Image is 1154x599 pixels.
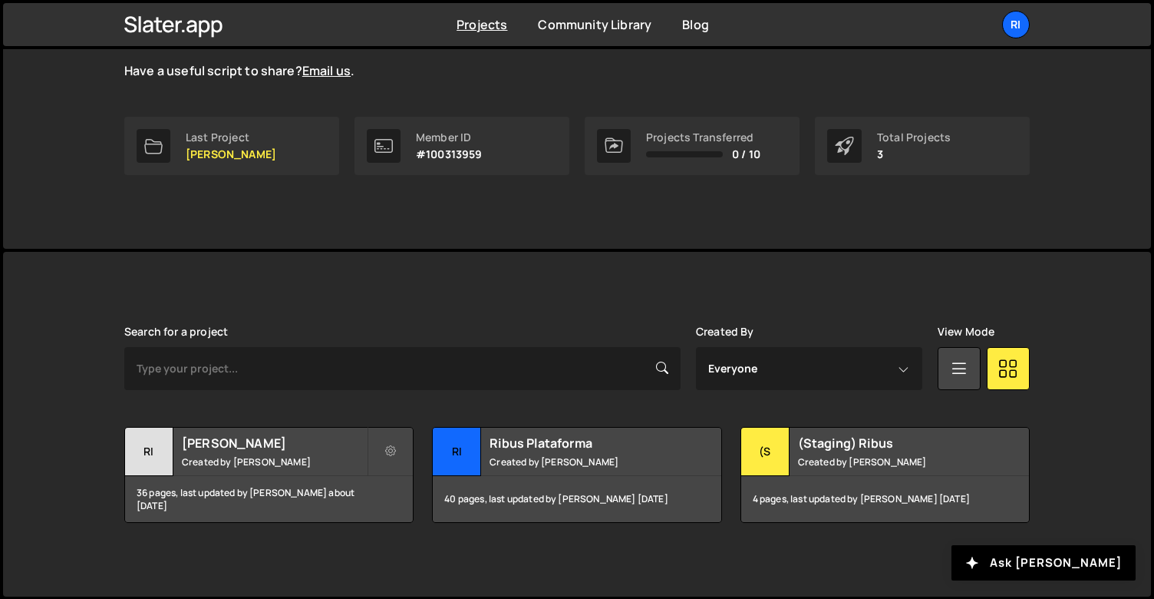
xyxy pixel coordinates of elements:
div: Ri [125,428,173,476]
div: Projects Transferred [646,131,760,144]
a: Community Library [538,16,651,33]
h2: (Staging) Ribus [798,435,983,452]
a: Email us [302,62,351,79]
label: Created By [696,326,754,338]
a: Ri [PERSON_NAME] Created by [PERSON_NAME] 36 pages, last updated by [PERSON_NAME] about [DATE] [124,427,414,523]
div: 36 pages, last updated by [PERSON_NAME] about [DATE] [125,476,413,522]
small: Created by [PERSON_NAME] [490,455,674,468]
a: (S (Staging) Ribus Created by [PERSON_NAME] 4 pages, last updated by [PERSON_NAME] [DATE] [740,427,1030,523]
p: #100313959 [416,148,483,161]
div: Member ID [416,131,483,144]
div: Ri [433,428,481,476]
small: Created by [PERSON_NAME] [798,455,983,468]
label: Search for a project [124,326,228,338]
p: [PERSON_NAME] [186,148,276,161]
span: 0 / 10 [732,148,760,161]
small: Created by [PERSON_NAME] [182,455,367,468]
a: Blog [682,16,709,33]
div: (S [741,428,790,476]
div: Last Project [186,131,276,144]
div: 4 pages, last updated by [PERSON_NAME] [DATE] [741,476,1029,522]
a: Projects [457,16,507,33]
h2: Ribus Plataforma [490,435,674,452]
h2: [PERSON_NAME] [182,435,367,452]
div: Total Projects [877,131,951,144]
a: Ri Ribus Plataforma Created by [PERSON_NAME] 40 pages, last updated by [PERSON_NAME] [DATE] [432,427,721,523]
input: Type your project... [124,347,681,390]
a: Ri [1002,11,1030,38]
div: 40 pages, last updated by [PERSON_NAME] [DATE] [433,476,720,522]
label: View Mode [938,326,994,338]
a: Last Project [PERSON_NAME] [124,117,339,175]
button: Ask [PERSON_NAME] [951,545,1136,581]
p: 3 [877,148,951,161]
